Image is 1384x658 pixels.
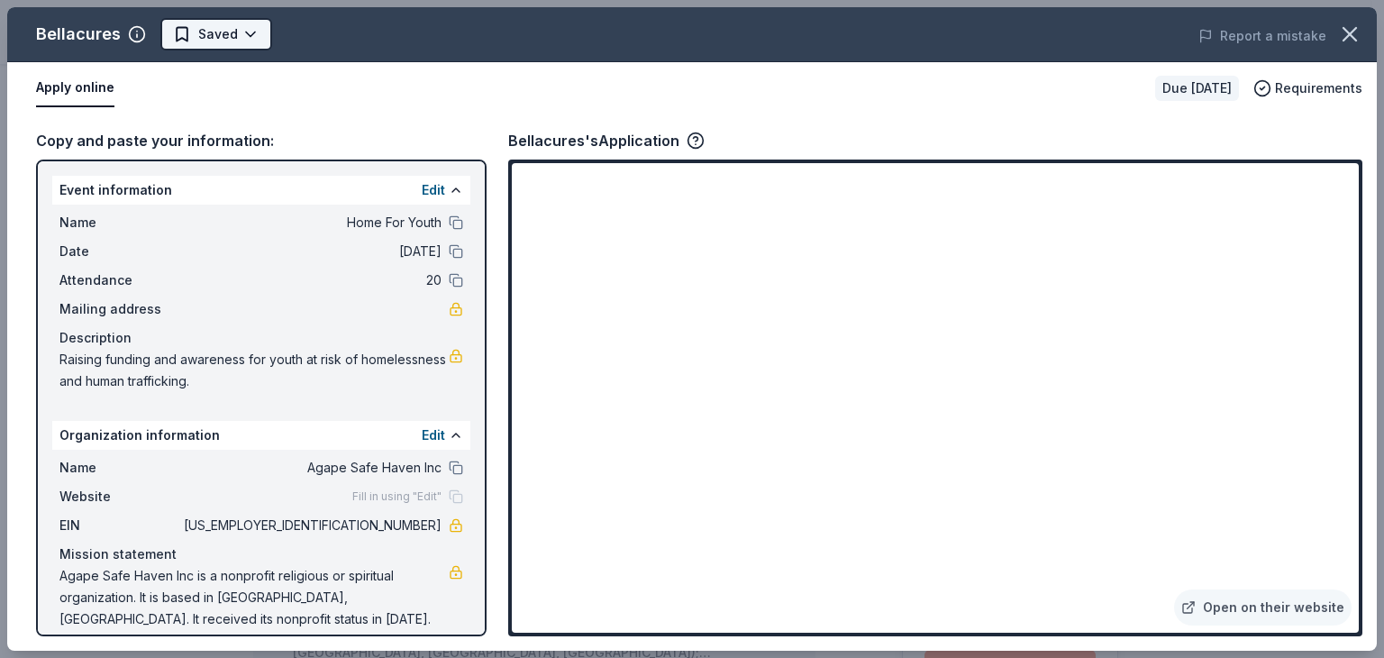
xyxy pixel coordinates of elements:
span: Attendance [59,270,180,291]
span: Website [59,486,180,507]
button: Saved [160,18,272,50]
div: Mission statement [59,544,463,565]
span: Home For Youth [180,212,442,233]
span: [US_EMPLOYER_IDENTIFICATION_NUMBER] [180,515,442,536]
span: Mailing address [59,298,180,320]
span: EIN [59,515,180,536]
span: Requirements [1275,78,1362,99]
button: Edit [422,425,445,446]
span: Agape Safe Haven Inc is a nonprofit religious or spiritual organization. It is based in [GEOGRAPH... [59,565,449,630]
button: Edit [422,179,445,201]
span: Date [59,241,180,262]
span: Name [59,212,180,233]
span: Saved [198,23,238,45]
div: Due [DATE] [1155,76,1239,101]
span: Fill in using "Edit" [352,489,442,504]
button: Report a mistake [1198,25,1326,47]
div: Organization information [52,421,470,450]
button: Apply online [36,69,114,107]
div: Event information [52,176,470,205]
div: Copy and paste your information: [36,129,487,152]
div: Description [59,327,463,349]
span: Raising funding and awareness for youth at risk of homelessness and human trafficking. [59,349,449,392]
span: Agape Safe Haven Inc [180,457,442,479]
button: Requirements [1253,78,1362,99]
a: Open on their website [1174,589,1352,626]
span: Name [59,457,180,479]
span: [DATE] [180,241,442,262]
div: Bellacures [36,20,121,49]
span: 20 [180,270,442,291]
div: Bellacures's Application [508,129,705,152]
